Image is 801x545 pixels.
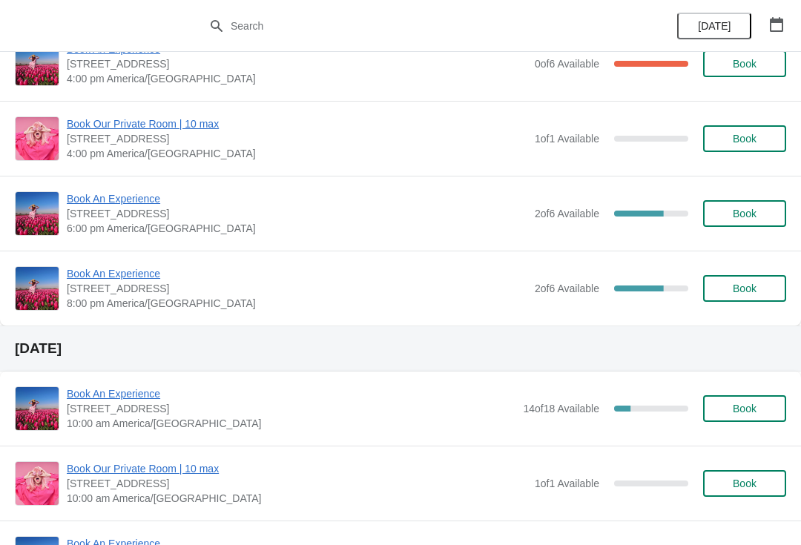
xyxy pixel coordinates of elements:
span: 2 of 6 Available [535,208,599,219]
span: 4:00 pm America/[GEOGRAPHIC_DATA] [67,71,527,86]
img: Book Our Private Room | 10 max | 1815 N. Milwaukee Ave., Chicago, IL 60647 | 4:00 pm America/Chicago [16,117,59,160]
span: Book An Experience [67,386,515,401]
input: Search [230,13,601,39]
button: Book [703,125,786,152]
span: [DATE] [698,20,731,32]
span: [STREET_ADDRESS] [67,476,527,491]
span: [STREET_ADDRESS] [67,56,527,71]
span: 1 of 1 Available [535,133,599,145]
img: Book An Experience | 1815 North Milwaukee Avenue, Chicago, IL, USA | 10:00 am America/Chicago [16,387,59,430]
span: Book [733,208,756,219]
button: Book [703,275,786,302]
img: Book An Experience | 1815 North Milwaukee Avenue, Chicago, IL, USA | 6:00 pm America/Chicago [16,192,59,235]
span: 1 of 1 Available [535,478,599,489]
button: Book [703,200,786,227]
span: Book [733,58,756,70]
span: Book [733,133,756,145]
span: Book Our Private Room | 10 max [67,116,527,131]
span: [STREET_ADDRESS] [67,131,527,146]
span: [STREET_ADDRESS] [67,401,515,416]
h2: [DATE] [15,341,786,356]
button: Book [703,50,786,77]
span: [STREET_ADDRESS] [67,206,527,221]
img: Book An Experience | 1815 North Milwaukee Avenue, Chicago, IL, USA | 4:00 pm America/Chicago [16,42,59,85]
span: Book An Experience [67,191,527,206]
img: Book An Experience | 1815 North Milwaukee Avenue, Chicago, IL, USA | 8:00 pm America/Chicago [16,267,59,310]
span: 6:00 pm America/[GEOGRAPHIC_DATA] [67,221,527,236]
span: Book An Experience [67,266,527,281]
span: 10:00 am America/[GEOGRAPHIC_DATA] [67,491,527,506]
span: [STREET_ADDRESS] [67,281,527,296]
span: Book [733,283,756,294]
span: Book [733,478,756,489]
span: 4:00 pm America/[GEOGRAPHIC_DATA] [67,146,527,161]
button: [DATE] [677,13,751,39]
span: 14 of 18 Available [523,403,599,414]
span: Book [733,403,756,414]
span: 0 of 6 Available [535,58,599,70]
span: 10:00 am America/[GEOGRAPHIC_DATA] [67,416,515,431]
span: 8:00 pm America/[GEOGRAPHIC_DATA] [67,296,527,311]
button: Book [703,470,786,497]
span: 2 of 6 Available [535,283,599,294]
button: Book [703,395,786,422]
span: Book Our Private Room | 10 max [67,461,527,476]
img: Book Our Private Room | 10 max | 1815 N. Milwaukee Ave., Chicago, IL 60647 | 10:00 am America/Chi... [16,462,59,505]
